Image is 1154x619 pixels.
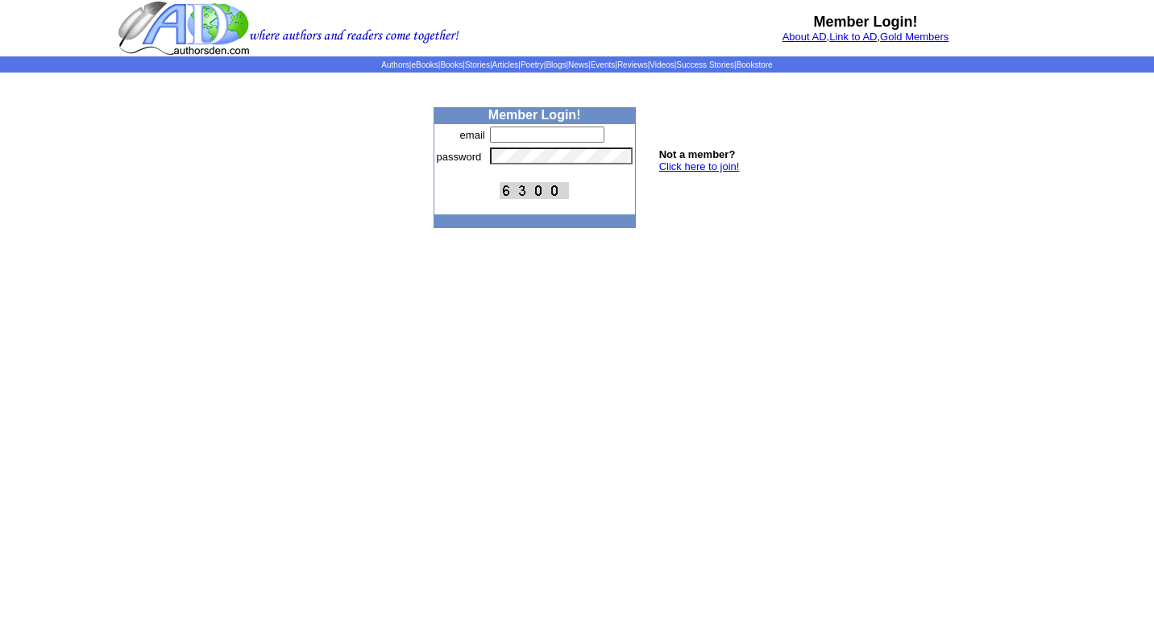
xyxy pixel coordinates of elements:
font: email [460,129,485,141]
b: Not a member? [659,148,736,160]
a: Articles [492,60,519,69]
a: Link to AD [829,31,877,43]
img: This Is CAPTCHA Image [500,182,569,199]
font: password [437,151,482,163]
b: Member Login! [488,108,581,122]
a: Stories [465,60,490,69]
font: , , [782,31,949,43]
a: News [568,60,588,69]
a: eBooks [411,60,438,69]
a: About AD [782,31,827,43]
a: Success Stories [676,60,734,69]
a: Click here to join! [659,160,740,172]
a: Reviews [617,60,648,69]
a: Gold Members [880,31,949,43]
a: Videos [650,60,674,69]
a: Bookstore [737,60,773,69]
span: | | | | | | | | | | | | [381,60,772,69]
a: Events [591,60,616,69]
a: Books [440,60,463,69]
a: Blogs [546,60,566,69]
a: Poetry [521,60,544,69]
b: Member Login! [814,14,918,30]
a: Authors [381,60,409,69]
